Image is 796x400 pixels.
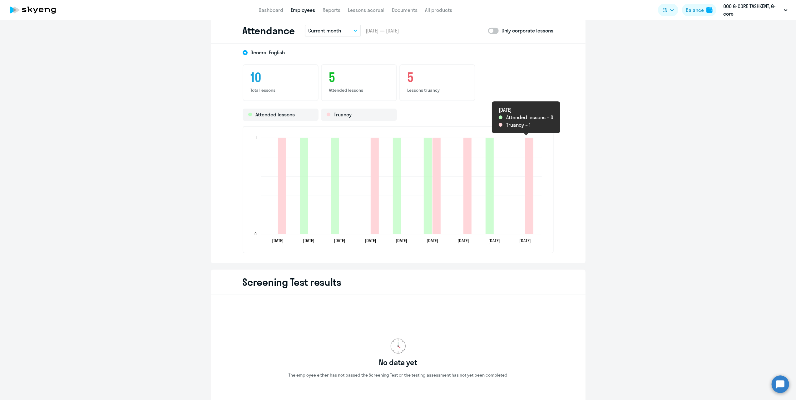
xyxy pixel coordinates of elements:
button: EN [658,4,678,16]
text: [DATE] [334,238,345,243]
p: Total lessons [251,87,310,93]
p: ООО G-CORE TASHKENT, G-core [723,2,781,17]
button: ООО G-CORE TASHKENT, G-core [720,2,791,17]
button: Balancebalance [682,4,716,16]
text: [DATE] [488,238,500,243]
p: Attended lessons [329,87,389,93]
path: 2025-08-31T22:00:00.000Z Truancy 1 [278,138,286,234]
h3: 5 [408,70,467,85]
img: no-data [391,339,406,354]
text: 1 [255,135,257,140]
p: The employee either has not passed the Screening Test or the testing assessment has not yet been ... [289,372,507,378]
span: EN [662,6,667,14]
a: Documents [392,7,418,13]
button: Current month [305,25,361,37]
text: [DATE] [519,238,531,243]
a: Reports [323,7,340,13]
path: 2025-09-07T22:00:00.000Z Truancy 1 [371,138,379,234]
p: Current month [309,27,341,34]
p: Only corporate lessons [502,27,554,34]
span: [DATE] — [DATE] [366,27,399,34]
a: All products [425,7,452,13]
p: Lessons truancy [408,87,467,93]
path: 2025-09-11T22:00:00.000Z Truancy 1 [433,138,441,234]
text: [DATE] [272,238,284,243]
div: Balance [686,6,704,14]
path: 2025-09-14T22:00:00.000Z Truancy 1 [463,138,472,234]
div: Truancy [321,109,397,121]
path: 2025-09-04T22:00:00.000Z Attended lessons 1 [331,138,339,234]
path: 2025-09-15T22:00:00.000Z Attended lessons 1 [486,138,494,234]
h3: 10 [251,70,310,85]
a: Employees [291,7,315,13]
text: 0 [255,232,257,237]
h3: 5 [329,70,389,85]
a: Lessons accrual [348,7,384,13]
path: 2025-09-18T22:00:00.000Z Truancy 1 [525,138,533,234]
text: [DATE] [457,238,469,243]
text: [DATE] [427,238,438,243]
path: 2025-09-11T22:00:00.000Z Attended lessons 1 [424,138,432,234]
path: 2025-09-08T22:00:00.000Z Attended lessons 1 [393,138,401,234]
text: [DATE] [396,238,407,243]
h2: Screening Test results [243,276,341,288]
path: 2025-09-01T22:00:00.000Z Attended lessons 1 [300,138,308,234]
text: [DATE] [303,238,314,243]
div: Attended lessons [243,109,319,121]
span: General English [251,49,285,56]
text: [DATE] [365,238,376,243]
h3: No data yet [379,357,417,367]
a: Dashboard [259,7,283,13]
h2: Attendance [243,24,295,37]
img: balance [706,7,713,13]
